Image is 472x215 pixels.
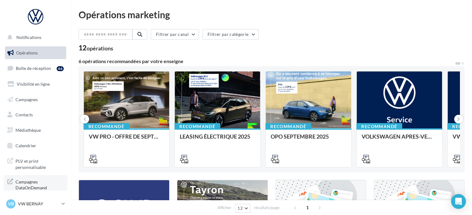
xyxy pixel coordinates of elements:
[235,204,251,213] button: 12
[15,143,36,148] span: Calendrier
[87,45,113,51] div: opérations
[16,66,51,71] span: Boîte de réception
[15,157,64,170] span: PLV et print personnalisable
[4,124,67,137] a: Médiathèque
[238,206,243,211] span: 12
[265,123,311,130] div: Recommandé
[271,133,346,146] div: OPO SEPTEMBRE 2025
[180,133,255,146] div: LEASING ÉLECTRIQUE 2025
[4,108,67,121] a: Contacts
[8,201,14,207] span: VB
[362,133,437,146] div: VOLKSWAGEN APRES-VENTE
[15,127,41,133] span: Médiathèque
[15,112,33,117] span: Contacts
[57,66,64,71] div: 46
[79,10,465,19] div: Opérations marketing
[15,178,64,191] span: Campagnes DataOnDemand
[79,59,455,64] div: 6 opérations recommandées par votre enseigne
[4,62,67,75] a: Boîte de réception46
[17,81,50,87] span: Visibilité en ligne
[4,139,67,152] a: Calendrier
[18,201,59,207] p: VW BERNAY
[202,29,259,40] button: Filtrer par catégorie
[16,35,41,40] span: Notifications
[4,46,67,59] a: Opérations
[217,205,231,211] span: Afficher
[5,198,66,210] a: VB VW BERNAY
[4,31,65,44] button: Notifications
[89,133,164,146] div: VW PRO - OFFRE DE SEPTEMBRE 25
[84,123,129,130] div: Recommandé
[4,154,67,173] a: PLV et print personnalisable
[451,194,466,209] div: Open Intercom Messenger
[4,175,67,193] a: Campagnes DataOnDemand
[79,45,113,51] div: 12
[303,203,312,213] span: 1
[4,93,67,106] a: Campagnes
[15,97,38,102] span: Campagnes
[16,50,38,55] span: Opérations
[4,78,67,91] a: Visibilité en ligne
[356,123,402,130] div: Recommandé
[174,123,220,130] div: Recommandé
[254,205,280,211] span: résultats/page
[151,29,199,40] button: Filtrer par canal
